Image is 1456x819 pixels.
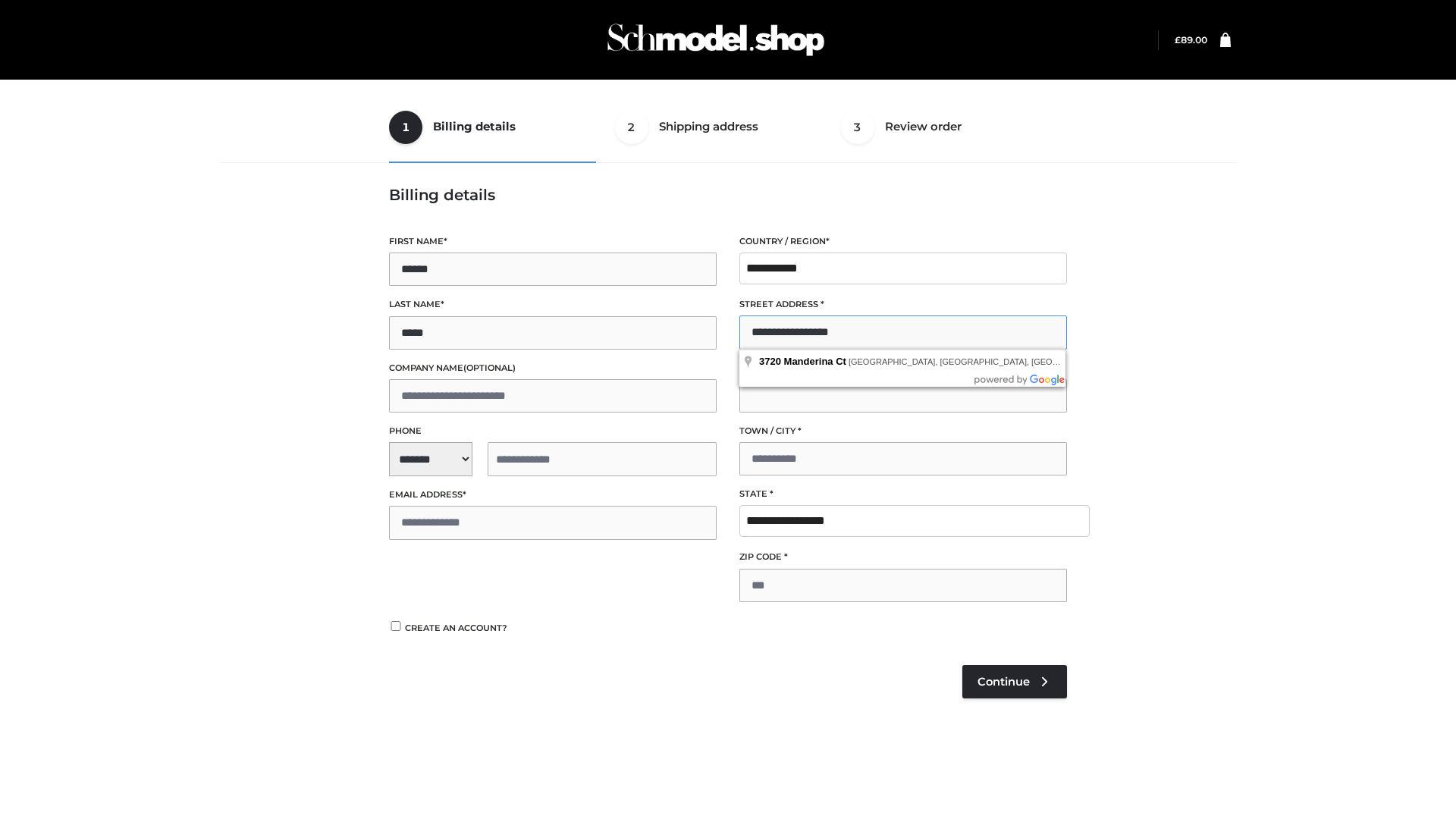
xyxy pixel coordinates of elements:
label: Email address [389,488,717,502]
label: Last name [389,297,717,312]
label: State [739,487,1067,501]
a: Continue [962,665,1067,698]
label: Country / Region [739,234,1067,249]
span: (optional) [463,362,516,373]
span: 3720 [759,356,781,367]
bdi: 89.00 [1175,34,1207,45]
span: £ [1175,34,1181,45]
span: [GEOGRAPHIC_DATA], [GEOGRAPHIC_DATA], [GEOGRAPHIC_DATA] [849,357,1119,366]
input: Create an account? [389,621,403,631]
label: First name [389,234,717,249]
label: Phone [389,424,717,438]
label: ZIP Code [739,550,1067,564]
label: Town / City [739,424,1067,438]
label: Company name [389,361,717,375]
label: Street address [739,297,1067,312]
span: Manderina Ct [784,356,846,367]
img: Schmodel Admin 964 [602,10,830,70]
span: Continue [977,675,1030,689]
h3: Billing details [389,186,1067,204]
span: Create an account? [405,623,507,633]
a: £89.00 [1175,34,1207,45]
